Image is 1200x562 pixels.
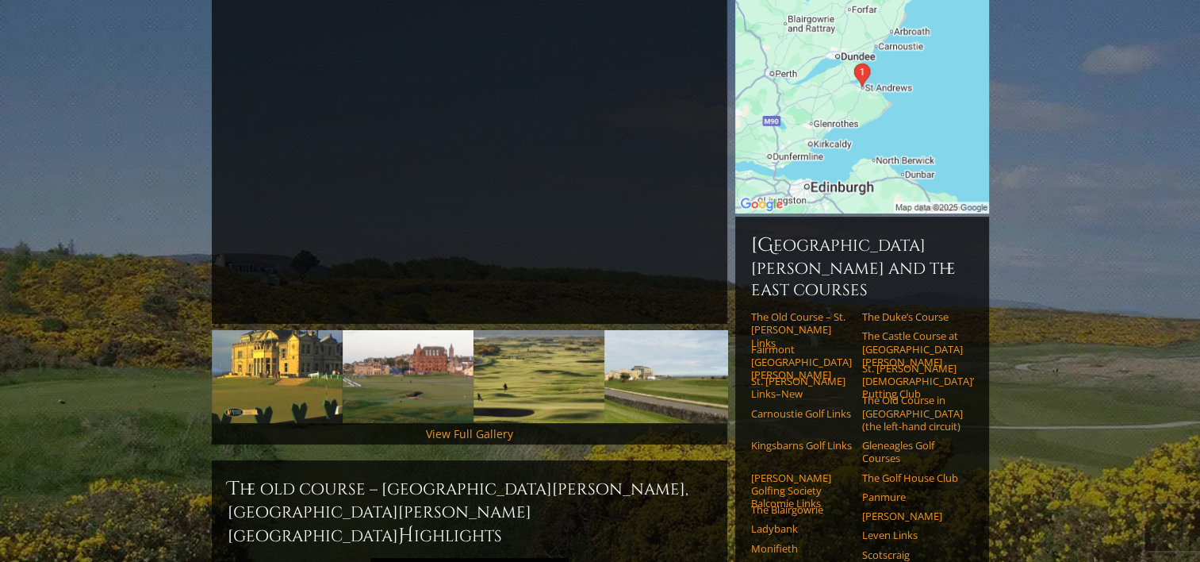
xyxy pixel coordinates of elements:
a: Leven Links [862,529,963,541]
a: Scotscraig [862,549,963,561]
a: St. [PERSON_NAME] [DEMOGRAPHIC_DATA]’ Putting Club [862,362,963,401]
a: The Old Course – St. [PERSON_NAME] Links [751,310,852,349]
a: The Blairgowrie [751,503,852,516]
a: St. [PERSON_NAME] Links–New [751,375,852,401]
a: Kingsbarns Golf Links [751,439,852,452]
a: Monifieth [751,542,852,555]
h2: The Old Course – [GEOGRAPHIC_DATA][PERSON_NAME], [GEOGRAPHIC_DATA][PERSON_NAME] [GEOGRAPHIC_DATA]... [228,476,711,549]
h6: [GEOGRAPHIC_DATA][PERSON_NAME] and the East Courses [751,233,973,301]
a: The Golf House Club [862,472,963,484]
a: Panmure [862,491,963,503]
a: The Castle Course at [GEOGRAPHIC_DATA][PERSON_NAME] [862,329,963,368]
a: Carnoustie Golf Links [751,407,852,420]
a: [PERSON_NAME] Golfing Society Balcomie Links [751,472,852,510]
a: Ladybank [751,522,852,535]
a: View Full Gallery [426,426,513,441]
a: Fairmont [GEOGRAPHIC_DATA][PERSON_NAME] [751,343,852,382]
a: [PERSON_NAME] [862,510,963,522]
a: The Duke’s Course [862,310,963,323]
span: H [398,523,414,549]
a: Gleneagles Golf Courses [862,439,963,465]
a: The Old Course in [GEOGRAPHIC_DATA] (the left-hand circuit) [862,394,963,433]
